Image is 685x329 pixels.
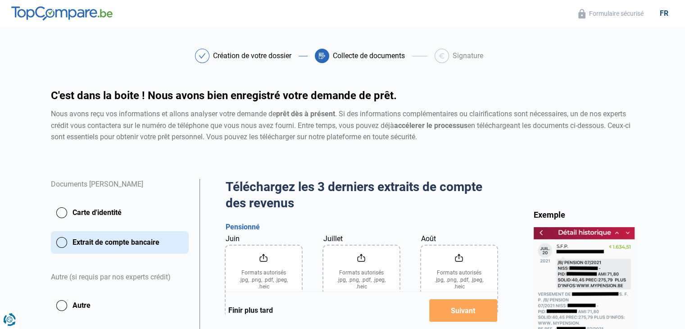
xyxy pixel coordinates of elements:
[226,233,240,244] label: Juin
[11,6,113,21] img: TopCompare.be
[323,233,343,244] label: Juillet
[51,179,189,201] div: Documents [PERSON_NAME]
[51,108,635,143] div: Nous avons reçu vos informations et allons analyser votre demande de . Si des informations complé...
[276,110,335,118] strong: prêt dès à présent
[429,299,497,322] button: Suivant
[213,52,291,59] div: Création de votre dossier
[226,305,276,316] button: Finir plus tard
[226,179,497,212] h2: Téléchargez les 3 derniers extraits de compte des revenus
[51,261,189,294] div: Autre (si requis par nos experts crédit)
[421,233,436,244] label: Août
[654,9,674,18] div: fr
[226,223,497,232] h3: Pensionné
[534,210,635,220] div: Exemple
[576,9,646,19] button: Formulaire sécurisé
[51,294,189,317] button: Autre
[51,90,635,101] h1: C'est dans la boite ! Nous avons bien enregistré votre demande de prêt.
[333,52,405,59] div: Collecte de documents
[51,201,189,224] button: Carte d'identité
[394,121,467,130] strong: accélerer le processus
[453,52,483,59] div: Signature
[51,231,189,254] button: Extrait de compte bancaire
